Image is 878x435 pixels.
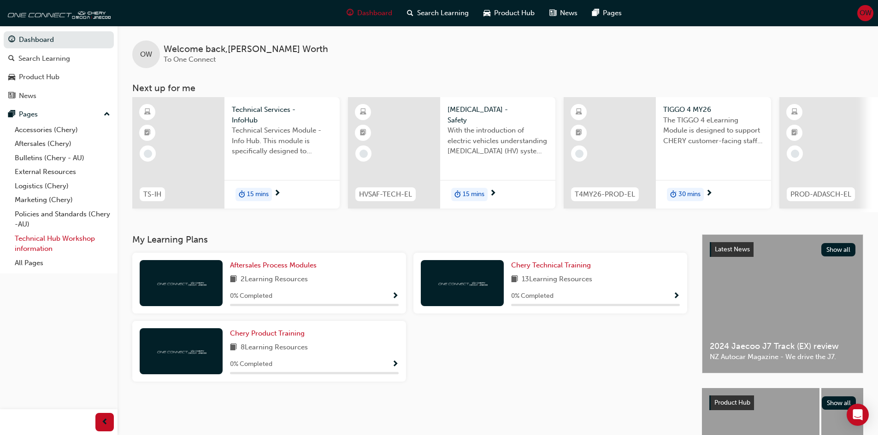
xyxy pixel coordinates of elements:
button: Show all [822,396,856,410]
span: prev-icon [101,417,108,428]
span: 30 mins [678,189,701,200]
button: Show all [821,243,856,256]
span: booktick-icon [791,127,798,139]
a: Aftersales Process Modules [230,260,320,271]
img: oneconnect [5,4,111,22]
button: OW [857,5,873,21]
a: pages-iconPages [585,4,629,23]
button: Show Progress [673,290,680,302]
a: search-iconSearch Learning [400,4,476,23]
span: news-icon [8,92,15,100]
div: News [19,91,36,101]
div: Pages [19,109,38,120]
a: news-iconNews [542,4,585,23]
span: learningRecordVerb_NONE-icon [144,150,152,158]
span: learningResourceType_ELEARNING-icon [791,106,798,118]
a: guage-iconDashboard [339,4,400,23]
span: The TIGGO 4 eLearning Module is designed to support CHERY customer-facing staff with the product ... [663,115,764,146]
span: OW [140,49,152,60]
a: Marketing (Chery) [11,193,114,207]
span: car-icon [483,7,490,19]
span: Technical Services Module - Info Hub. This module is specifically designed to address the require... [232,125,332,157]
a: Product HubShow all [709,395,856,410]
span: booktick-icon [144,127,151,139]
span: 0 % Completed [511,291,554,302]
a: T4MY26-PROD-ELTIGGO 4 MY26The TIGGO 4 eLearning Module is designed to support CHERY customer-faci... [564,97,771,209]
a: Product Hub [4,69,114,86]
span: Product Hub [714,399,750,406]
span: 2 Learning Resources [241,274,308,285]
span: search-icon [8,55,15,63]
a: Logistics (Chery) [11,179,114,193]
a: Technical Hub Workshop information [11,232,114,256]
span: 8 Learning Resources [241,342,308,354]
span: Technical Services - InfoHub [232,104,332,125]
span: book-icon [230,274,237,285]
span: TS-IH [143,189,161,200]
a: Latest NewsShow all [710,242,855,257]
span: Chery Technical Training [511,261,591,269]
img: oneconnect [437,278,488,287]
span: 13 Learning Resources [522,274,592,285]
a: External Resources [11,165,114,179]
span: HVSAF-TECH-EL [359,189,412,200]
span: Show Progress [673,292,680,301]
span: 15 mins [247,189,269,200]
span: NZ Autocar Magazine - We drive the J7. [710,352,855,362]
h3: Next up for me [118,83,878,93]
a: Latest NewsShow all2024 Jaecoo J7 Track (EX) reviewNZ Autocar Magazine - We drive the J7. [702,234,863,373]
img: oneconnect [156,278,206,287]
span: 15 mins [463,189,484,200]
a: Dashboard [4,31,114,48]
span: 0 % Completed [230,359,272,370]
span: PROD-ADASCH-EL [790,189,851,200]
button: Show Progress [392,359,399,370]
span: learningResourceType_ELEARNING-icon [360,106,366,118]
a: Aftersales (Chery) [11,137,114,151]
a: Search Learning [4,50,114,67]
span: learningResourceType_ELEARNING-icon [144,106,151,118]
a: Chery Product Training [230,328,308,339]
span: booktick-icon [360,127,366,139]
span: Pages [603,8,622,18]
button: Pages [4,106,114,123]
span: News [560,8,577,18]
span: book-icon [511,274,518,285]
span: duration-icon [670,189,677,201]
span: 0 % Completed [230,291,272,302]
button: Show Progress [392,290,399,302]
span: Show Progress [392,360,399,369]
span: learningRecordVerb_NONE-icon [359,150,368,158]
a: Policies and Standards (Chery -AU) [11,207,114,232]
span: To One Connect [164,55,216,64]
h3: My Learning Plans [132,234,687,245]
span: Show Progress [392,292,399,301]
span: pages-icon [592,7,599,19]
span: car-icon [8,73,15,81]
div: Product Hub [19,72,59,82]
span: Latest News [715,245,750,253]
span: Dashboard [357,8,392,18]
span: search-icon [407,7,413,19]
span: next-icon [706,190,713,198]
a: HVSAF-TECH-EL[MEDICAL_DATA] - SafetyWith the introduction of electric vehicles understanding [MED... [348,97,555,209]
span: learningRecordVerb_NONE-icon [575,150,583,158]
a: Accessories (Chery) [11,123,114,137]
span: Aftersales Process Modules [230,261,317,269]
span: TIGGO 4 MY26 [663,104,764,115]
div: Search Learning [18,53,70,64]
a: Bulletins (Chery - AU) [11,151,114,165]
span: learningResourceType_ELEARNING-icon [576,106,582,118]
span: booktick-icon [576,127,582,139]
a: car-iconProduct Hub [476,4,542,23]
span: [MEDICAL_DATA] - Safety [448,104,548,125]
img: oneconnect [156,347,206,355]
span: learningRecordVerb_NONE-icon [791,150,799,158]
span: up-icon [104,109,110,121]
span: With the introduction of electric vehicles understanding [MEDICAL_DATA] (HV) systems is critical ... [448,125,548,157]
span: Search Learning [417,8,469,18]
a: All Pages [11,256,114,270]
span: guage-icon [8,36,15,44]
